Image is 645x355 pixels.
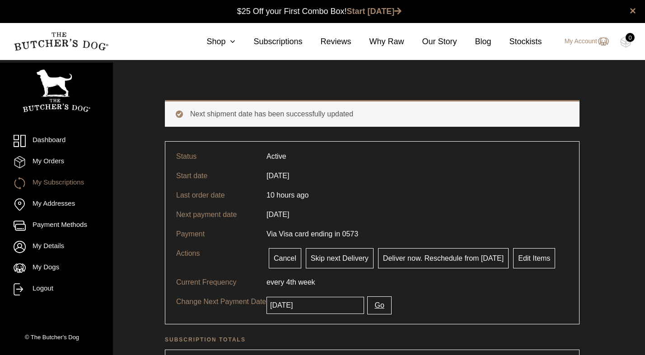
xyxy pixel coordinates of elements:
[266,230,358,238] span: Via Visa card ending in 0573
[171,205,261,224] td: Next payment date
[235,36,302,48] a: Subscriptions
[378,248,509,268] a: Deliver now. Reschedule from [DATE]
[269,248,301,268] a: Cancel
[404,36,457,48] a: Our Story
[347,7,402,16] a: Start [DATE]
[171,166,261,185] td: Start date
[556,36,609,47] a: My Account
[630,5,636,16] a: close
[351,36,404,48] a: Why Raw
[14,241,99,253] a: My Details
[457,36,491,48] a: Blog
[171,185,261,205] td: Last order date
[14,220,99,232] a: Payment Methods
[176,277,266,288] p: Current Frequency
[23,69,90,112] img: TBD_Portrait_Logo_White.png
[298,278,315,286] span: week
[188,36,235,48] a: Shop
[14,262,99,274] a: My Dogs
[266,278,296,286] span: every 4th
[491,36,542,48] a: Stockists
[14,283,99,295] a: Logout
[14,156,99,168] a: My Orders
[261,185,314,205] td: 10 hours ago
[165,100,580,127] div: Next shipment date has been successfully updated
[620,36,631,48] img: TBD_Cart-Empty.png
[14,198,99,211] a: My Addresses
[14,177,99,189] a: My Subscriptions
[261,147,292,166] td: Active
[261,166,294,185] td: [DATE]
[306,248,374,268] a: Skip next Delivery
[171,147,261,166] td: Status
[513,248,555,268] a: Edit Items
[171,224,261,244] td: Payment
[14,135,99,147] a: Dashboard
[171,244,261,272] td: Actions
[302,36,351,48] a: Reviews
[261,205,294,224] td: [DATE]
[165,335,580,344] h2: Subscription totals
[367,296,391,314] button: Go
[176,296,266,307] p: Change Next Payment Date
[626,33,635,42] div: 0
